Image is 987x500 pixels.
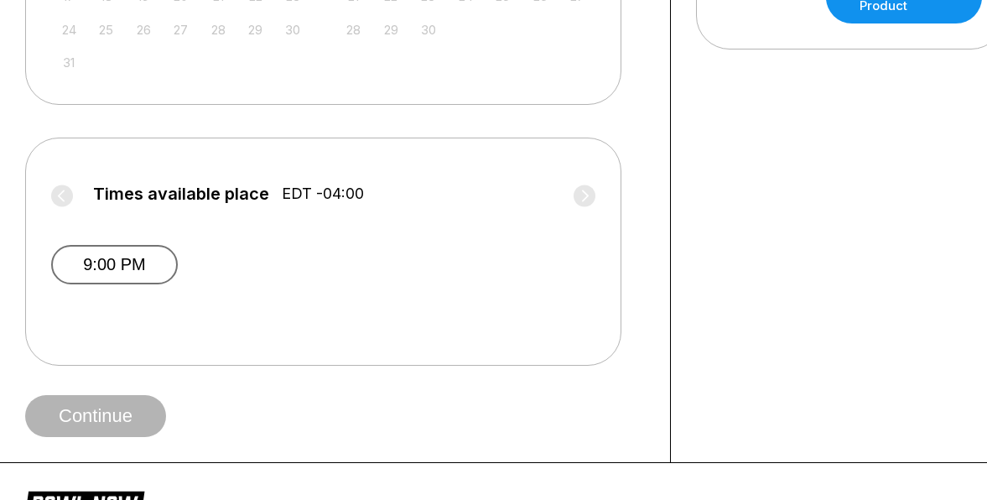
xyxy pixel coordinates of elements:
[282,18,304,41] div: Not available Saturday, August 30th, 2025
[342,18,365,41] div: Not available Sunday, September 28th, 2025
[58,51,81,74] div: Not available Sunday, August 31st, 2025
[132,18,155,41] div: Not available Tuesday, August 26th, 2025
[95,18,117,41] div: Not available Monday, August 25th, 2025
[380,18,403,41] div: Not available Monday, September 29th, 2025
[282,185,364,203] span: EDT -04:00
[169,18,192,41] div: Not available Wednesday, August 27th, 2025
[417,18,439,41] div: Not available Tuesday, September 30th, 2025
[93,185,269,203] span: Times available place
[58,18,81,41] div: Not available Sunday, August 24th, 2025
[207,18,230,41] div: Not available Thursday, August 28th, 2025
[244,18,267,41] div: Not available Friday, August 29th, 2025
[51,245,178,284] button: 9:00 PM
